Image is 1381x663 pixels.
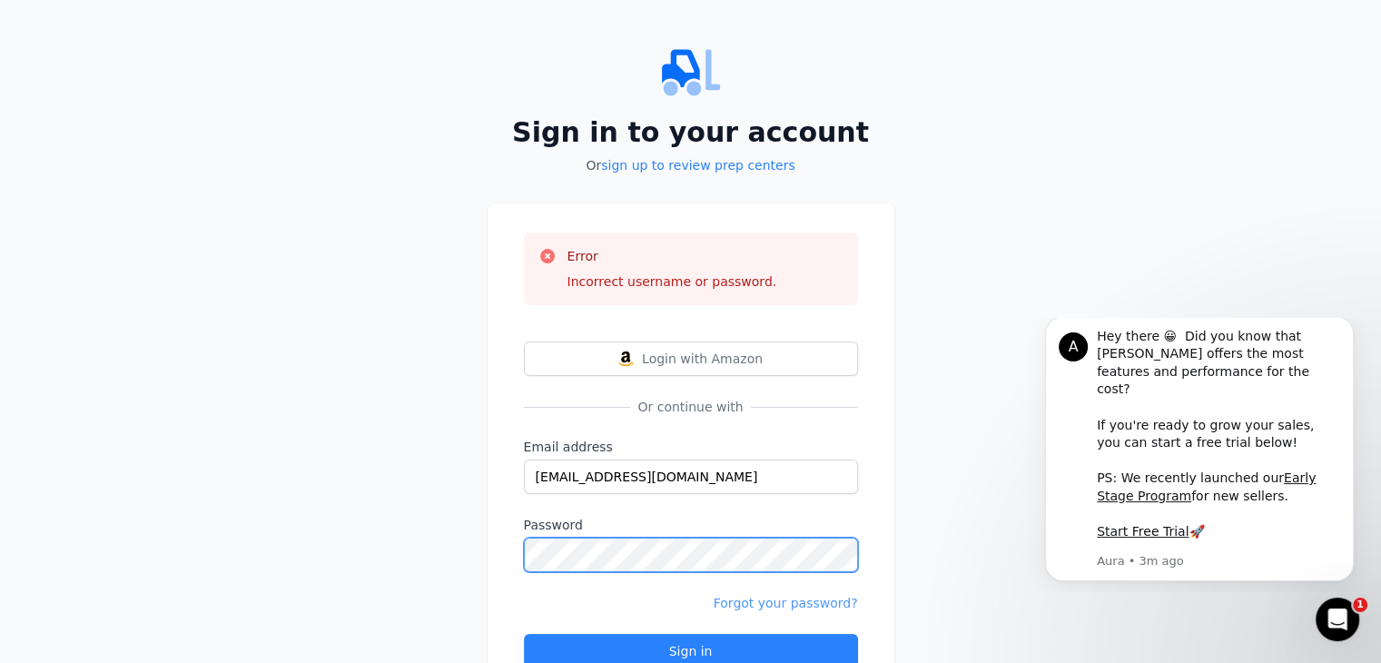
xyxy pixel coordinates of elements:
[524,341,858,376] button: Login with AmazonLogin with Amazon
[524,438,858,456] label: Email address
[539,642,843,660] div: Sign in
[1353,598,1367,612] span: 1
[714,596,858,610] a: Forgot your password?
[1018,318,1381,592] iframe: Intercom notifications message
[524,516,858,534] label: Password
[567,247,777,265] h3: Error
[567,272,777,291] div: Incorrect username or password.
[642,350,763,368] span: Login with Amazon
[488,44,894,102] img: PrepCenter
[79,206,171,221] a: Start Free Trial
[1316,598,1359,641] iframe: Intercom live chat
[601,158,794,173] a: sign up to review prep centers
[630,398,750,416] span: Or continue with
[488,156,894,174] p: Or
[79,10,322,233] div: Message content
[171,206,186,221] b: 🚀
[79,10,322,223] div: Hey there 😀 Did you know that [PERSON_NAME] offers the most features and performance for the cost...
[79,235,322,252] p: Message from Aura, sent 3m ago
[618,351,633,366] img: Login with Amazon
[41,15,70,44] div: Profile image for Aura
[488,116,894,149] h2: Sign in to your account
